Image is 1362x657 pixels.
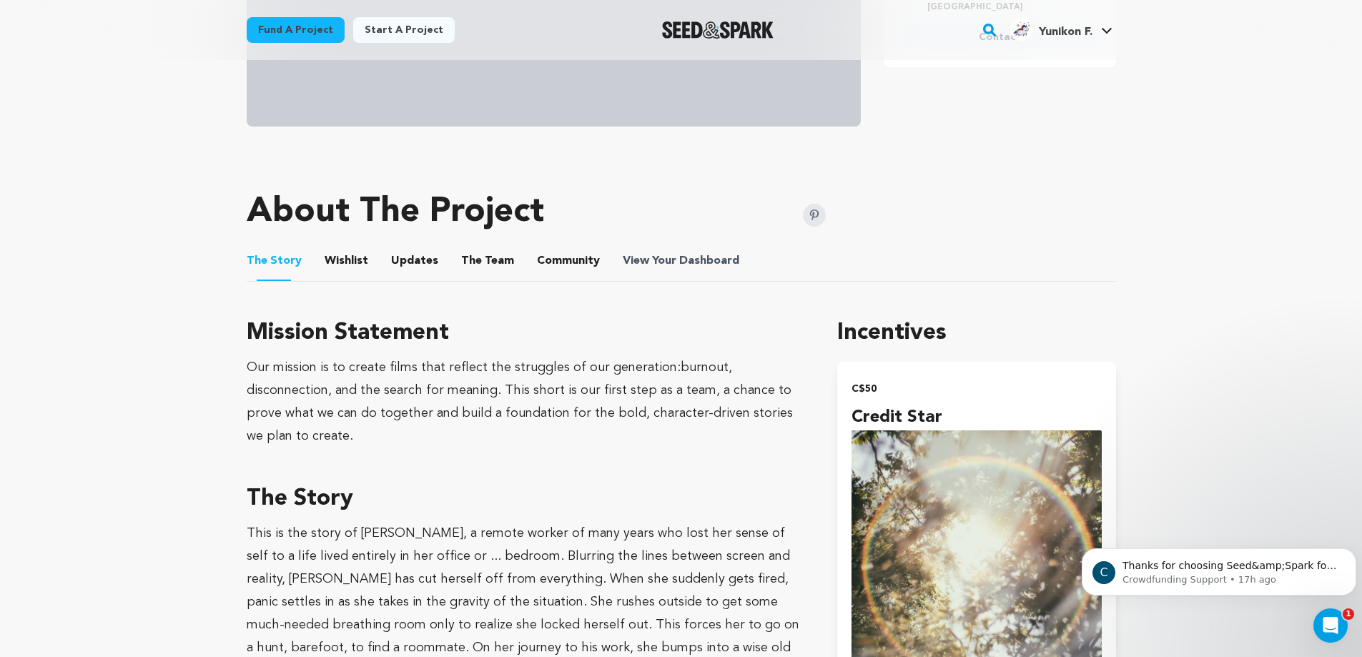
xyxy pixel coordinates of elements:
[1343,608,1354,620] span: 1
[1010,18,1092,41] div: Yunikon F.'s Profile
[852,405,1101,430] h4: Credit Star
[852,379,1101,399] h2: C$50
[662,21,774,39] img: Seed&Spark Logo Dark Mode
[325,252,368,270] span: Wishlist
[1010,18,1033,41] img: 98614f210229f955.jpg
[353,17,455,43] a: Start a project
[537,252,600,270] span: Community
[837,316,1115,350] h1: Incentives
[1007,15,1115,45] span: Yunikon F.'s Profile
[623,252,742,270] span: Your
[461,252,514,270] span: Team
[1313,608,1348,643] iframe: Intercom live chat
[247,252,302,270] span: Story
[247,17,345,43] a: Fund a project
[247,195,544,229] h1: About The Project
[679,252,739,270] span: Dashboard
[247,316,804,350] h3: Mission Statement
[247,482,804,516] h3: The Story
[662,21,774,39] a: Seed&Spark Homepage
[1039,26,1092,38] span: Yunikon F.
[461,252,482,270] span: The
[1076,518,1362,618] iframe: Intercom notifications message
[623,252,742,270] a: ViewYourDashboard
[247,356,804,448] div: Our mission is to create films that reflect the struggles of our generation:burnout, disconnectio...
[247,252,267,270] span: The
[391,252,438,270] span: Updates
[1007,15,1115,41] a: Yunikon F.'s Profile
[803,204,826,227] img: Seed&Spark Pinterest Icon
